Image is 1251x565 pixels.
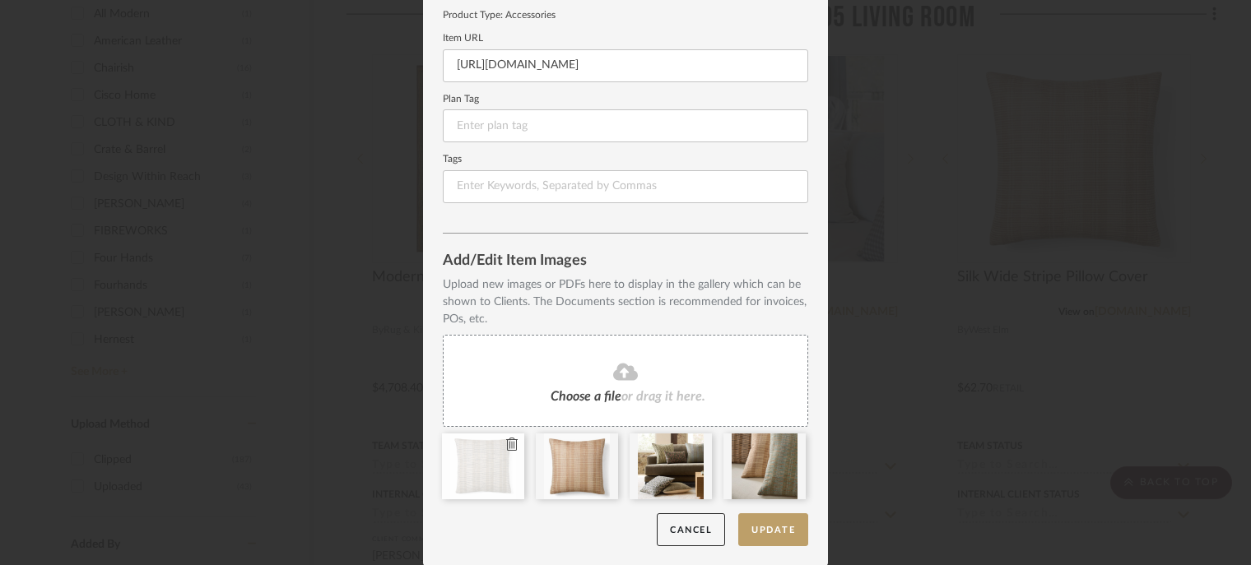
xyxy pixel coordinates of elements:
label: Tags [443,155,808,164]
input: Enter URL [443,49,808,82]
span: Choose a file [551,390,621,403]
label: Item URL [443,35,808,43]
span: : Accessories [500,10,556,20]
span: or drag it here. [621,390,705,403]
button: Update [738,513,808,547]
label: Plan Tag [443,95,808,104]
button: Cancel [657,513,725,547]
div: Product Type [443,7,808,22]
div: Upload new images or PDFs here to display in the gallery which can be shown to Clients. The Docum... [443,276,808,328]
div: Add/Edit Item Images [443,253,808,270]
input: Enter plan tag [443,109,808,142]
input: Enter Keywords, Separated by Commas [443,170,808,203]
